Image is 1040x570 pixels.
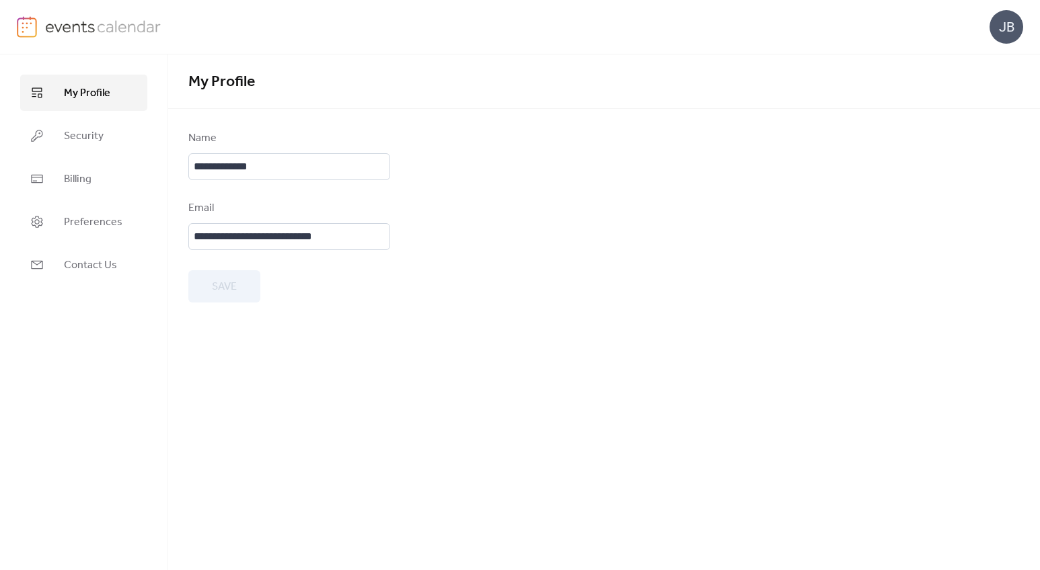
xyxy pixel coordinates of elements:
a: My Profile [20,75,147,111]
div: Email [188,200,387,216]
span: Contact Us [64,257,117,274]
span: My Profile [188,67,255,97]
a: Billing [20,161,147,197]
a: Security [20,118,147,154]
span: Security [64,128,104,145]
img: logo-type [45,16,161,36]
span: Billing [64,171,91,188]
span: My Profile [64,85,110,101]
span: Preferences [64,214,122,231]
div: Name [188,130,387,147]
div: JB [990,10,1023,44]
a: Contact Us [20,247,147,283]
a: Preferences [20,204,147,240]
img: logo [17,16,37,38]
